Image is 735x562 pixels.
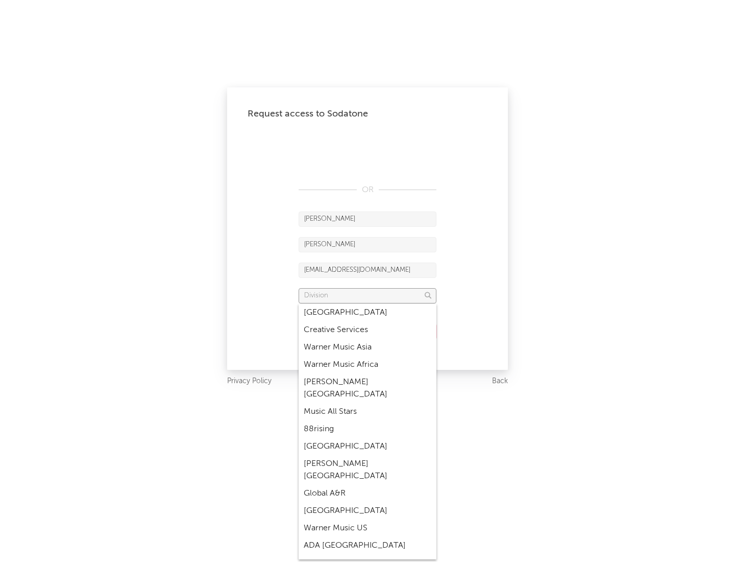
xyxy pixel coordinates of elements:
[299,485,436,502] div: Global A&R
[227,375,272,388] a: Privacy Policy
[299,184,436,196] div: OR
[299,438,436,455] div: [GEOGRAPHIC_DATA]
[299,356,436,373] div: Warner Music Africa
[299,420,436,438] div: 88rising
[299,520,436,537] div: Warner Music US
[299,403,436,420] div: Music All Stars
[248,108,487,120] div: Request access to Sodatone
[299,304,436,321] div: [GEOGRAPHIC_DATA]
[299,321,436,339] div: Creative Services
[299,455,436,485] div: [PERSON_NAME] [GEOGRAPHIC_DATA]
[299,502,436,520] div: [GEOGRAPHIC_DATA]
[299,537,436,554] div: ADA [GEOGRAPHIC_DATA]
[299,263,436,278] input: Email
[299,212,436,227] input: First Name
[299,237,436,252] input: Last Name
[299,288,436,303] input: Division
[299,373,436,403] div: [PERSON_NAME] [GEOGRAPHIC_DATA]
[299,339,436,356] div: Warner Music Asia
[492,375,508,388] a: Back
